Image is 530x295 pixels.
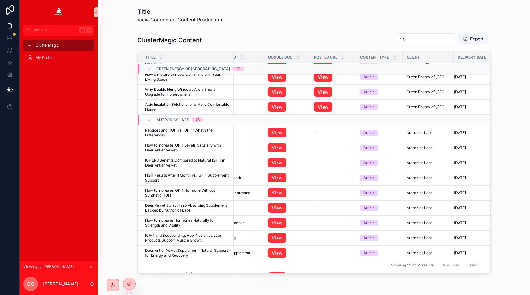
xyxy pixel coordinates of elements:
[454,220,466,225] span: [DATE]
[406,175,432,180] span: Nutronics Labs
[314,102,332,112] a: View
[145,233,230,243] span: IGF-1 and Bodybuilding: How Nutronics Labs Products Support Muscle Growth
[33,28,77,33] span: Jump to...
[86,28,91,33] span: K
[314,251,317,255] span: --
[268,128,286,138] a: View
[363,190,375,196] div: Article
[454,251,466,255] span: [DATE]
[314,130,317,135] span: --
[406,105,450,109] span: Green Energy of [GEOGRAPHIC_DATA]
[454,160,466,165] span: [DATE]
[268,87,286,97] a: View
[268,233,286,243] a: View
[268,203,286,213] a: View
[145,158,230,168] span: IGF LR3 Benefits Compared to Natural IGF-1 in Deer Antler Velvet
[268,158,286,168] a: View
[268,173,286,183] a: View
[363,235,375,241] div: Article
[268,55,293,60] span: Google Doc
[268,72,286,82] a: View
[363,220,375,226] div: Article
[454,205,466,210] span: [DATE]
[156,67,230,71] span: Green Energy of [GEOGRAPHIC_DATA]
[145,188,230,198] span: How to Increase IGF-1 Hormone Without Synthetic HGH
[360,55,389,60] span: Content Type
[268,143,286,153] a: View
[145,248,230,258] span: Deer Antler Velvet Supplement: Natural Support for Energy and Recovery
[406,145,432,150] span: Nutronics Labs
[268,188,286,198] a: View
[23,25,94,36] button: Jump to...K
[406,75,450,79] span: Green Energy of [GEOGRAPHIC_DATA]
[43,281,78,287] p: [PERSON_NAME]
[314,87,332,97] a: View
[268,102,286,112] a: View
[268,218,286,228] a: View
[454,175,466,180] span: [DATE]
[406,160,432,165] span: Nutronics Labs
[314,145,317,150] span: --
[454,190,466,195] span: [DATE]
[363,104,375,110] div: Article
[458,55,486,60] span: Delivery Date
[195,117,200,122] div: 25
[314,236,317,240] span: --
[406,251,432,255] span: Nutronics Labs
[314,55,337,60] span: Posted URL
[314,190,317,195] span: --
[406,205,432,210] span: Nutronics Labs
[363,130,375,136] div: Article
[391,263,434,268] span: Showing 55 of 55 results
[454,90,466,94] span: [DATE]
[145,173,230,183] span: HGH Results After 1 Month vs. IGF-1 Supplement Support
[406,190,432,195] span: Nutronics Labs
[454,75,466,79] span: [DATE]
[314,205,317,210] span: --
[314,160,317,165] span: --
[314,72,332,82] a: View
[137,36,202,44] h1: ClusterMagic Content
[20,36,98,71] div: scrollable content
[145,102,230,112] span: Attic Insulation Solutions for a More Comfortable Home
[137,7,222,16] h1: Title
[268,248,286,258] a: View
[36,55,53,60] span: My Profile
[54,7,64,17] img: App logo
[27,280,34,288] span: GO
[236,67,241,71] div: 20
[407,55,420,60] span: Client
[23,40,94,51] a: ClusterMagic
[23,264,74,269] span: Viewing as [PERSON_NAME]
[156,117,189,122] span: Nutronics Labs
[454,145,466,150] span: [DATE]
[406,236,432,240] span: Nutronics Labs
[145,218,230,228] span: How to Increase Hormones Naturally for Strength and Vitality
[454,130,466,135] span: [DATE]
[145,87,230,97] span: Why Double Hung Windows Are a Smart Upgrade for Homeowners
[363,74,375,80] div: Article
[454,105,466,109] span: [DATE]
[406,130,432,135] span: Nutronics Labs
[36,43,59,48] span: ClusterMagic
[145,143,230,153] span: How to Increase IGF-1 Levels Naturally with Deer Antler Velvet
[314,175,317,180] span: --
[363,89,375,95] div: Article
[145,55,156,60] span: Title
[23,52,94,63] a: My Profile
[458,33,488,44] button: Export
[137,16,222,23] span: View Completed Content Production
[145,128,230,138] span: Peptides and HGH vs. IGF-1: What’s the Difference?
[363,160,375,166] div: Article
[454,236,466,240] span: [DATE]
[314,220,317,225] span: --
[363,205,375,211] div: Article
[363,250,375,256] div: Article
[145,72,230,82] span: How a Picture Window Can Transform Your Living Space
[363,175,375,181] div: Article
[363,145,375,151] div: Article
[406,90,450,94] span: Green Energy of [GEOGRAPHIC_DATA]
[406,220,432,225] span: Nutronics Labs
[145,203,230,213] span: Deer Velvet Spray: Fast-Absorbing Supplement Backed by Nutronics Labs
